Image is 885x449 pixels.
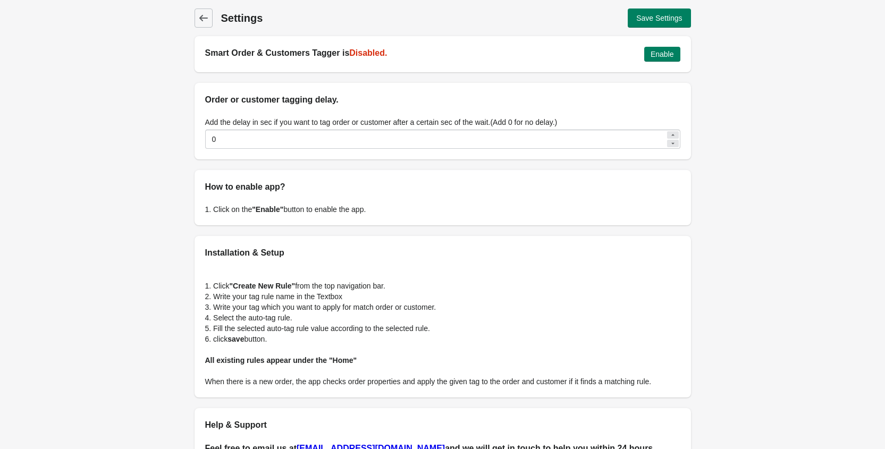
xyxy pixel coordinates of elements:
h2: Installation & Setup [205,247,680,259]
p: 4. Select the auto-tag rule. [205,312,680,323]
label: Add the delay in sec if you want to tag order or customer after a certain sec of the wait.(Add 0 ... [205,117,558,128]
button: Enable [644,47,680,62]
p: 5. Fill the selected auto-tag rule value according to the selected rule. [205,323,680,334]
p: 1. Click on the button to enable the app. [205,204,680,215]
p: 6. click button. [205,334,680,344]
button: Save Settings [628,9,690,28]
span: Enable [651,50,674,58]
h2: How to enable app? [205,181,680,193]
h2: Order or customer tagging delay. [205,94,680,106]
b: "Enable" [252,205,283,214]
h1: Settings [221,11,437,26]
b: save [227,335,244,343]
p: When there is a new order, the app checks order properties and apply the given tag to the order a... [205,376,680,387]
p: 1. Click from the top navigation bar. [205,281,680,291]
span: Disabled. [349,48,387,57]
p: 3. Write your tag which you want to apply for match order or customer. [205,302,680,312]
h2: Help & Support [205,419,680,431]
h2: Smart Order & Customers Tagger is [205,47,636,60]
b: All existing rules appear under the "Home" [205,356,357,365]
p: 2. Write your tag rule name in the Textbox [205,291,680,302]
b: "Create New Rule" [229,282,295,290]
input: delay in sec [205,130,665,149]
span: Save Settings [636,14,682,22]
